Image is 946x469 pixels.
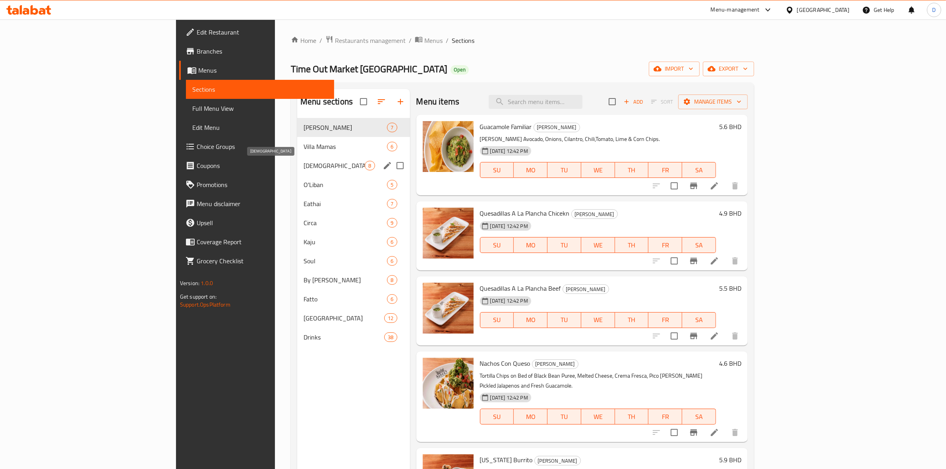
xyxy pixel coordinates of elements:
[304,275,387,285] div: By Mirai
[304,142,387,151] div: Villa Mamas
[197,237,328,247] span: Coverage Report
[487,394,531,401] span: [DATE] 12:42 PM
[618,411,646,423] span: TH
[304,256,387,266] div: Soul
[304,218,387,228] span: Circa
[648,162,682,178] button: FR
[179,175,334,194] a: Promotions
[304,275,387,285] span: By [PERSON_NAME]
[192,104,328,113] span: Full Menu View
[535,456,580,465] span: [PERSON_NAME]
[385,315,397,322] span: 12
[682,162,716,178] button: SA
[304,237,387,247] span: Kaju
[180,278,199,288] span: Version:
[180,299,230,310] a: Support.OpsPlatform
[424,36,443,45] span: Menus
[387,257,397,265] span: 6
[297,270,410,290] div: By [PERSON_NAME]8
[387,256,397,266] div: items
[581,237,615,253] button: WE
[703,62,754,76] button: export
[384,313,397,323] div: items
[387,123,397,132] div: items
[291,35,754,46] nav: breadcrumb
[452,36,474,45] span: Sections
[304,332,384,342] span: Drinks
[480,371,716,391] p: Tortilla Chips on Bed of Black Bean Puree, Melted Cheese, Crema Fresca, Pico [PERSON_NAME] Pickle...
[710,181,719,191] a: Edit menu item
[514,312,547,328] button: MO
[480,121,532,133] span: Guacamole Familiar
[304,180,387,189] span: O'Liban
[547,237,581,253] button: TU
[416,96,460,108] h2: Menu items
[387,199,397,208] div: items
[719,208,741,219] h6: 4.9 BHD
[571,209,618,219] div: Dona
[480,454,533,466] span: [US_STATE] Burrito
[186,118,334,137] a: Edit Menu
[572,210,617,219] span: [PERSON_NAME]
[517,239,544,251] span: MO
[304,294,387,304] span: Fatto
[451,65,469,75] div: Open
[517,411,544,423] span: MO
[446,36,449,45] li: /
[684,423,703,442] button: Branch-specific-item
[480,409,514,425] button: SU
[623,97,644,106] span: Add
[719,121,741,132] h6: 5.6 BHD
[297,137,410,156] div: Villa Mamas6
[725,326,745,345] button: delete
[387,181,397,189] span: 5
[484,164,511,176] span: SU
[480,357,530,369] span: Nachos Con Queso
[652,239,679,251] span: FR
[304,123,387,132] div: Dona
[297,115,410,350] nav: Menu sections
[532,359,578,369] div: Dona
[387,238,397,246] span: 6
[684,326,703,345] button: Branch-specific-item
[584,164,612,176] span: WE
[604,93,621,110] span: Select section
[179,232,334,251] a: Coverage Report
[725,251,745,270] button: delete
[423,283,474,334] img: Quesadillas A La Plancha Beef
[621,96,646,108] button: Add
[719,454,741,465] h6: 5.9 BHD
[649,62,700,76] button: import
[514,162,547,178] button: MO
[192,85,328,94] span: Sections
[711,5,760,15] div: Menu-management
[547,409,581,425] button: TU
[387,124,397,131] span: 7
[197,256,328,266] span: Grocery Checklist
[297,290,410,309] div: Fatto6
[197,199,328,208] span: Menu disclaimer
[532,359,578,369] span: [PERSON_NAME]
[621,96,646,108] span: Add item
[514,237,547,253] button: MO
[297,328,410,347] div: Drinks38
[297,156,410,175] div: [DEMOGRAPHIC_DATA]8edit
[710,428,719,437] a: Edit menu item
[325,35,406,46] a: Restaurants management
[179,251,334,270] a: Grocery Checklist
[297,232,410,251] div: Kaju6
[197,27,328,37] span: Edit Restaurant
[365,162,374,170] span: 8
[304,313,384,323] span: [GEOGRAPHIC_DATA]
[547,312,581,328] button: TU
[551,239,578,251] span: TU
[534,456,581,465] div: Dona
[678,95,748,109] button: Manage items
[584,239,612,251] span: WE
[682,237,716,253] button: SA
[365,161,375,170] div: items
[304,123,387,132] span: [PERSON_NAME]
